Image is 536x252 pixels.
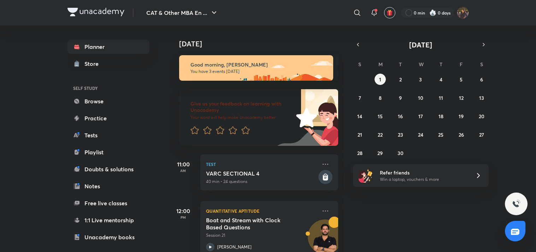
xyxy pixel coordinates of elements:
button: September 1, 2025 [375,74,386,85]
h5: Boat and Stream with Clock Based Questions [206,217,294,231]
abbr: September 27, 2025 [479,131,484,138]
h5: VARC SECTIONAL 4 [206,170,317,177]
a: Browse [67,94,149,108]
h6: Refer friends [380,169,467,176]
abbr: September 17, 2025 [418,113,423,120]
span: [DATE] [409,40,432,50]
button: September 3, 2025 [415,74,426,85]
button: September 11, 2025 [435,92,447,103]
abbr: Monday [378,61,383,68]
abbr: September 2, 2025 [399,76,402,83]
button: September 27, 2025 [476,129,487,140]
h4: [DATE] [179,40,345,48]
h6: Give us your feedback on learning with Unacademy [190,101,294,113]
button: September 20, 2025 [476,110,487,122]
p: Test [206,160,317,168]
abbr: September 4, 2025 [440,76,442,83]
img: avatar [387,10,393,16]
button: September 24, 2025 [415,129,426,140]
img: morning [179,55,333,81]
abbr: September 25, 2025 [438,131,443,138]
img: ttu [512,200,520,208]
a: Store [67,57,149,71]
img: Company Logo [67,8,124,16]
a: Notes [67,179,149,193]
p: You have 3 events [DATE] [190,69,327,74]
abbr: September 16, 2025 [398,113,403,120]
button: September 29, 2025 [375,147,386,159]
button: September 19, 2025 [455,110,467,122]
abbr: September 5, 2025 [460,76,463,83]
abbr: September 20, 2025 [479,113,484,120]
button: September 7, 2025 [354,92,365,103]
button: September 13, 2025 [476,92,487,103]
button: September 2, 2025 [395,74,406,85]
div: Store [84,59,103,68]
button: September 17, 2025 [415,110,426,122]
img: Bhumika Varshney [457,7,469,19]
h5: 11:00 [169,160,198,168]
abbr: September 24, 2025 [418,131,423,138]
abbr: September 11, 2025 [439,94,443,101]
h5: 12:00 [169,207,198,215]
abbr: September 21, 2025 [358,131,362,138]
button: September 18, 2025 [435,110,447,122]
button: September 15, 2025 [375,110,386,122]
p: AM [169,168,198,173]
abbr: Sunday [358,61,361,68]
button: September 28, 2025 [354,147,365,159]
abbr: September 18, 2025 [438,113,443,120]
button: September 16, 2025 [395,110,406,122]
abbr: September 29, 2025 [377,150,383,156]
button: CAT & Other MBA En ... [142,6,223,20]
button: September 21, 2025 [354,129,365,140]
button: [DATE] [363,40,479,50]
button: September 30, 2025 [395,147,406,159]
a: Tests [67,128,149,142]
abbr: September 13, 2025 [479,94,484,101]
abbr: September 8, 2025 [379,94,382,101]
p: Your word will help make Unacademy better [190,115,294,120]
abbr: September 30, 2025 [397,150,404,156]
abbr: September 28, 2025 [357,150,363,156]
abbr: September 23, 2025 [398,131,403,138]
img: streak [429,9,436,16]
abbr: September 26, 2025 [459,131,464,138]
button: September 9, 2025 [395,92,406,103]
abbr: Friday [460,61,463,68]
button: September 10, 2025 [415,92,426,103]
abbr: Saturday [480,61,483,68]
p: 40 min • 24 questions [206,178,317,185]
button: September 23, 2025 [395,129,406,140]
button: September 22, 2025 [375,129,386,140]
abbr: September 14, 2025 [357,113,362,120]
button: September 8, 2025 [375,92,386,103]
abbr: September 22, 2025 [378,131,383,138]
button: September 4, 2025 [435,74,447,85]
a: Unacademy books [67,230,149,244]
button: September 14, 2025 [354,110,365,122]
abbr: September 7, 2025 [359,94,361,101]
p: Win a laptop, vouchers & more [380,176,467,183]
button: September 25, 2025 [435,129,447,140]
img: referral [359,168,373,183]
p: Quantitative Aptitude [206,207,317,215]
a: Practice [67,111,149,125]
button: September 12, 2025 [455,92,467,103]
a: Company Logo [67,8,124,18]
p: Session 21 [206,232,317,239]
p: [PERSON_NAME] [217,244,252,250]
abbr: September 3, 2025 [419,76,422,83]
button: September 26, 2025 [455,129,467,140]
abbr: Tuesday [399,61,402,68]
button: September 5, 2025 [455,74,467,85]
p: PM [169,215,198,219]
abbr: Thursday [440,61,442,68]
abbr: September 6, 2025 [480,76,483,83]
abbr: September 19, 2025 [459,113,464,120]
abbr: September 10, 2025 [418,94,423,101]
a: Planner [67,40,149,54]
a: Playlist [67,145,149,159]
button: September 6, 2025 [476,74,487,85]
h6: Good morning, [PERSON_NAME] [190,62,327,68]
